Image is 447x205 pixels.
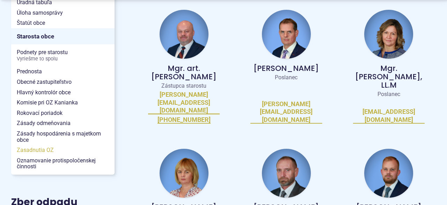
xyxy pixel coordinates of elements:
[353,64,425,90] p: Mgr. [PERSON_NAME], LL.M
[148,91,220,115] a: [PERSON_NAME][EMAIL_ADDRESS][DOMAIN_NAME]
[11,129,115,145] a: Zásady hospodárenia s majetkom obce
[17,77,109,87] span: Obecné zastupiteľstvo
[11,145,115,155] a: Zasadnutia OZ
[17,47,109,64] span: Podnety pre starostu
[364,149,413,198] img: fotka - Michal Kollár
[17,18,109,28] span: Štatút obce
[11,66,115,77] a: Prednosta
[11,155,115,172] a: Oznamovanie protispoločenskej činnosti
[17,87,109,98] span: Hlavný kontrolór obce
[11,77,115,87] a: Obecné zastupiteľstvo
[157,116,211,124] a: [PHONE_NUMBER]
[250,100,322,124] a: [PERSON_NAME][EMAIL_ADDRESS][DOMAIN_NAME]
[11,47,115,64] a: Podnety pre starostuVyriešme to spolu
[17,31,109,42] span: Starosta obce
[17,97,109,108] span: Komisie pri OZ Kanianka
[11,87,115,98] a: Hlavný kontrolór obce
[11,8,115,18] a: Úloha samosprávy
[353,91,425,98] p: Poslanec
[250,74,322,81] p: Poslanec
[353,108,425,124] a: [EMAIL_ADDRESS][DOMAIN_NAME]
[17,145,109,155] span: Zasadnutia OZ
[11,97,115,108] a: Komisie pri OZ Kanianka
[11,28,115,44] a: Starosta obce
[17,155,109,172] span: Oznamovanie protispoločenskej činnosti
[11,118,115,129] a: Zásady odmeňovania
[17,66,109,77] span: Prednosta
[160,10,208,59] img: fotka - Jozef Baláž
[250,64,322,73] p: [PERSON_NAME]
[148,64,220,81] p: Mgr. art. [PERSON_NAME]
[17,108,109,118] span: Rokovací poriadok
[148,82,220,89] p: Zástupca starostu
[11,18,115,28] a: Štatút obce
[160,149,208,198] img: fotka - Miroslava Hollá
[364,10,413,59] img: fotka - Andrea Filt
[262,10,311,59] img: fotka - Andrej Baláž
[17,118,109,129] span: Zásady odmeňovania
[17,56,109,62] span: Vyriešme to spolu
[17,8,109,18] span: Úloha samosprávy
[11,108,115,118] a: Rokovací poriadok
[17,129,109,145] span: Zásady hospodárenia s majetkom obce
[262,149,311,198] img: fotka - Peter Hraňo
